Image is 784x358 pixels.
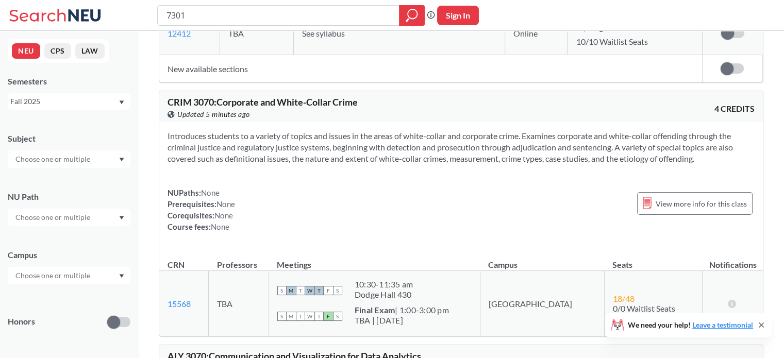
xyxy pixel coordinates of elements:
[287,312,296,321] span: M
[277,286,287,295] span: S
[296,312,305,321] span: T
[324,312,333,321] span: F
[613,294,635,303] span: 18 / 48
[10,211,97,224] input: Choose one or multiple
[576,37,647,46] span: 10/10 Waitlist Seats
[119,216,124,220] svg: Dropdown arrow
[314,312,324,321] span: T
[613,303,675,313] span: 0/0 Waitlist Seats
[44,43,71,59] button: CPS
[159,55,702,82] td: New available sections
[214,211,233,220] span: None
[8,191,130,202] div: NU Path
[216,199,235,209] span: None
[209,249,269,271] th: Professors
[480,249,604,271] th: Campus
[480,271,604,336] td: [GEOGRAPHIC_DATA]
[355,305,449,315] div: | 1:00-3:00 pm
[168,259,185,270] div: CRN
[10,153,97,165] input: Choose one or multiple
[220,11,294,55] td: TBA
[437,6,479,25] button: Sign In
[8,133,130,144] div: Subject
[8,267,130,284] div: Dropdown arrow
[168,130,755,164] section: Introduces students to a variety of topics and issues in the areas of white-collar and corporate ...
[324,286,333,295] span: F
[168,299,191,309] a: 15568
[201,188,220,197] span: None
[75,43,105,59] button: LAW
[12,43,40,59] button: NEU
[8,76,130,87] div: Semesters
[119,274,124,278] svg: Dropdown arrow
[8,249,130,261] div: Campus
[355,305,395,315] b: Final Exam
[277,312,287,321] span: S
[8,93,130,110] div: Fall 2025Dropdown arrow
[692,320,753,329] a: Leave a testimonial
[656,197,747,210] span: View more info for this class
[406,8,418,23] svg: magnifying glass
[8,150,130,168] div: Dropdown arrow
[209,271,269,336] td: TBA
[399,5,425,26] div: magnifying glass
[302,28,345,38] span: See syllabus
[604,249,703,271] th: Seats
[119,100,124,105] svg: Dropdown arrow
[211,222,229,231] span: None
[287,286,296,295] span: M
[8,209,130,226] div: Dropdown arrow
[333,286,342,295] span: S
[703,249,763,271] th: Notifications
[714,103,755,114] span: 4 CREDITS
[177,109,250,120] span: Updated 5 minutes ago
[269,249,480,271] th: Meetings
[165,7,392,24] input: Class, professor, course number, "phrase"
[119,158,124,162] svg: Dropdown arrow
[10,96,118,107] div: Fall 2025
[314,286,324,295] span: T
[296,286,305,295] span: T
[168,28,191,38] a: 12412
[168,187,235,232] div: NUPaths: Prerequisites: Corequisites: Course fees:
[8,316,35,328] p: Honors
[628,321,753,329] span: We need your help!
[355,315,449,326] div: TBA | [DATE]
[168,96,358,108] span: CRIM 3070 : Corporate and White-Collar Crime
[505,11,568,55] td: Online
[355,279,413,289] div: 10:30 - 11:35 am
[10,269,97,282] input: Choose one or multiple
[333,312,342,321] span: S
[305,286,314,295] span: W
[355,289,413,300] div: Dodge Hall 430
[305,312,314,321] span: W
